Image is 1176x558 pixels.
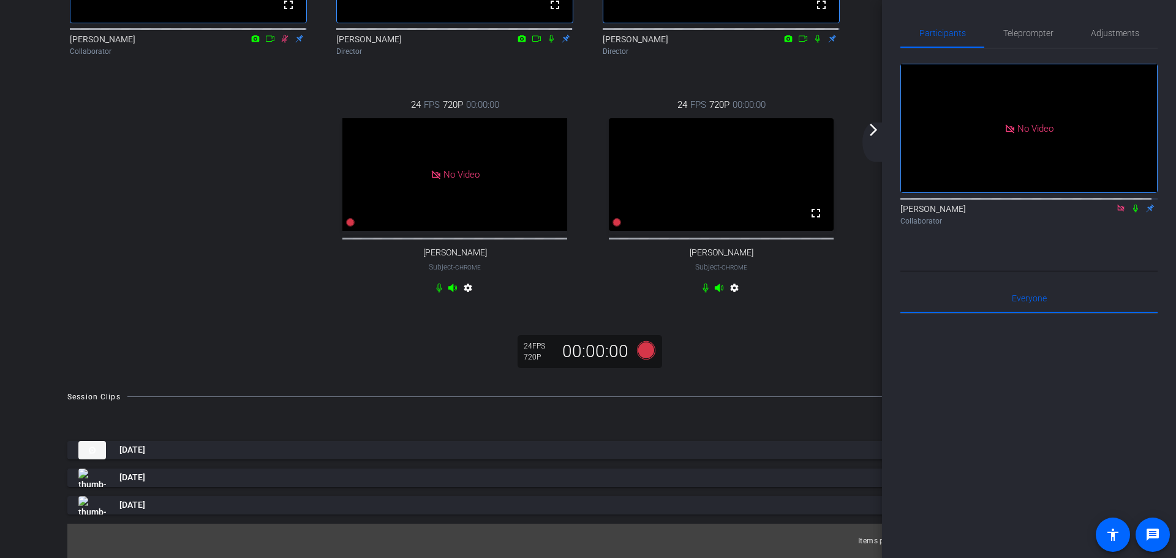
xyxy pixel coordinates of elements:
span: 24 [677,98,687,111]
div: 00:00:00 [554,341,636,362]
span: No Video [443,169,480,180]
span: [PERSON_NAME] [423,247,487,258]
div: [PERSON_NAME] [603,33,840,57]
span: 720P [709,98,729,111]
mat-expansion-panel-header: thumb-nail[DATE]Ready3 [67,496,1109,515]
span: Participants [919,29,966,37]
span: Subject [429,262,481,273]
span: 24 [411,98,421,111]
span: Everyone [1012,294,1047,303]
mat-expansion-panel-header: thumb-nail[DATE]Processing3 [67,441,1109,459]
span: [DATE] [119,471,145,484]
span: Chrome [455,264,481,271]
div: [PERSON_NAME] [900,203,1158,227]
span: Subject [695,262,747,273]
span: 00:00:00 [733,98,766,111]
div: Collaborator [70,46,307,57]
span: 720P [443,98,463,111]
img: thumb-nail [78,441,106,459]
mat-icon: settings [727,283,742,298]
span: FPS [532,342,545,350]
span: Teleprompter [1003,29,1053,37]
span: Adjustments [1091,29,1139,37]
span: 00:00:00 [466,98,499,111]
div: Director [603,46,840,57]
span: - [453,263,455,271]
img: thumb-nail [78,496,106,515]
div: Director [336,46,573,57]
span: No Video [1017,123,1053,134]
div: Collaborator [900,216,1158,227]
div: [PERSON_NAME] [336,33,573,57]
mat-icon: arrow_forward_ios [866,123,881,137]
span: [DATE] [119,499,145,511]
span: [PERSON_NAME] [690,247,753,258]
span: FPS [690,98,706,111]
mat-expansion-panel-header: thumb-nail[DATE]Ready3 [67,469,1109,487]
span: [DATE] [119,443,145,456]
div: 720P [524,352,554,362]
img: thumb-nail [78,469,106,487]
span: Chrome [722,264,747,271]
mat-icon: fullscreen [809,206,823,221]
div: Session Clips [67,391,121,403]
div: [PERSON_NAME] [70,33,307,57]
div: Items per page: [858,535,913,547]
span: FPS [424,98,440,111]
div: 24 [524,341,554,351]
mat-icon: message [1145,527,1160,542]
mat-icon: settings [461,283,475,298]
span: - [720,263,722,271]
mat-icon: accessibility [1106,527,1120,542]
